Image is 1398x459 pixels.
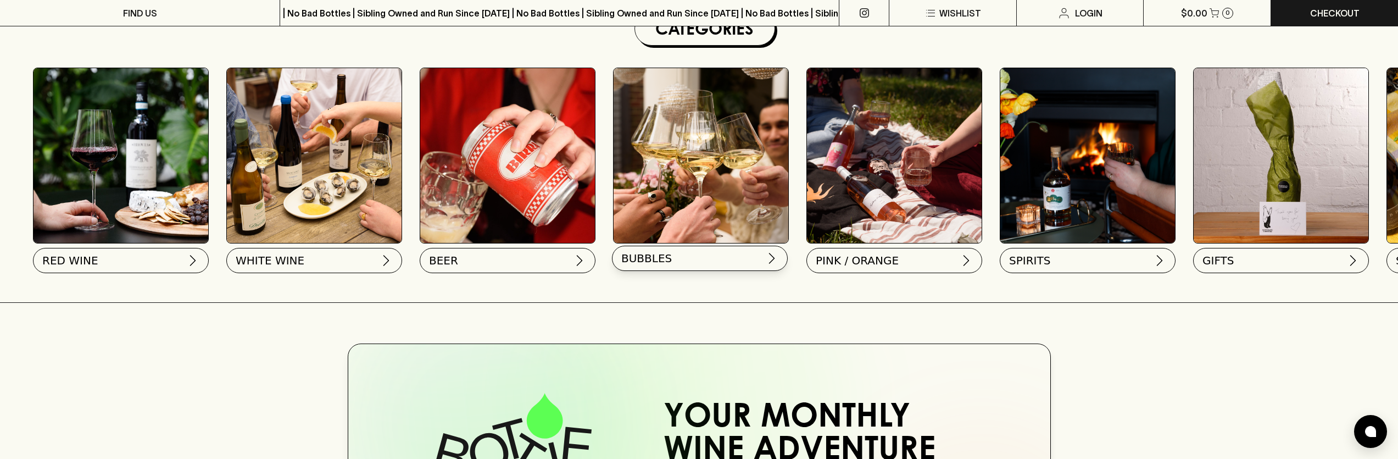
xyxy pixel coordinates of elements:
[807,68,982,243] img: gospel_collab-2 1
[1153,254,1166,267] img: chevron-right.svg
[765,252,778,265] img: chevron-right.svg
[1226,10,1230,16] p: 0
[236,253,304,268] span: WHITE WINE
[639,16,770,41] h1: Categories
[123,7,157,20] p: FIND US
[939,7,981,20] p: Wishlist
[1000,248,1176,273] button: SPIRITS
[429,253,458,268] span: BEER
[1346,254,1360,267] img: chevron-right.svg
[420,248,595,273] button: BEER
[226,248,402,273] button: WHITE WINE
[227,68,402,243] img: optimise
[1365,426,1376,437] img: bubble-icon
[960,254,973,267] img: chevron-right.svg
[1009,253,1050,268] span: SPIRITS
[1202,253,1234,268] span: GIFTS
[1310,7,1360,20] p: Checkout
[806,248,982,273] button: PINK / ORANGE
[621,251,672,266] span: BUBBLES
[34,68,208,243] img: Red Wine Tasting
[1193,248,1369,273] button: GIFTS
[614,68,788,243] img: 2022_Festive_Campaign_INSTA-16 1
[1194,68,1368,243] img: GIFT WRA-16 1
[1181,7,1207,20] p: $0.00
[186,254,199,267] img: chevron-right.svg
[612,246,788,271] button: BUBBLES
[816,253,899,268] span: PINK / ORANGE
[33,248,209,273] button: RED WINE
[420,68,595,243] img: BIRRA_GOOD-TIMES_INSTA-2 1/optimise?auth=Mjk3MjY0ODMzMw__
[1075,7,1102,20] p: Login
[1000,68,1175,243] img: gospel_collab-2 1
[573,254,586,267] img: chevron-right.svg
[380,254,393,267] img: chevron-right.svg
[42,253,98,268] span: RED WINE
